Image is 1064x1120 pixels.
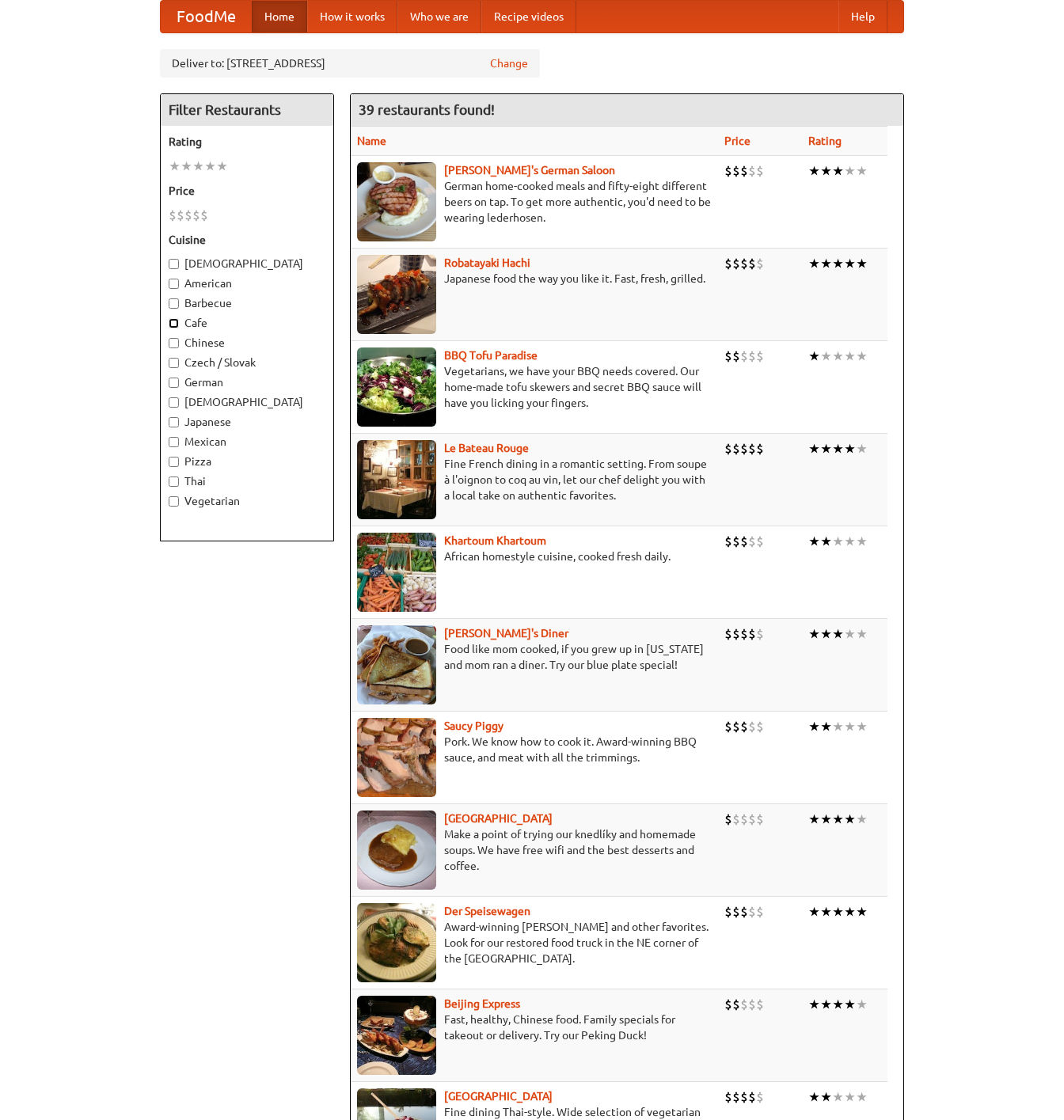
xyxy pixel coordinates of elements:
li: ★ [820,347,832,365]
li: ★ [820,255,832,272]
li: $ [732,718,740,735]
li: $ [740,440,748,457]
li: ★ [856,718,868,735]
li: ★ [820,1088,832,1106]
li: ★ [844,718,856,735]
a: Le Bateau Rouge [444,442,529,454]
input: Japanese [169,417,179,427]
li: $ [748,440,756,457]
li: ★ [832,625,844,643]
li: $ [740,1088,748,1106]
li: $ [724,718,732,735]
li: ★ [169,158,180,175]
li: ★ [856,347,868,365]
a: [GEOGRAPHIC_DATA] [444,812,553,825]
li: ★ [832,811,844,828]
li: ★ [844,533,856,550]
input: Mexican [169,437,179,447]
li: $ [740,811,748,828]
li: $ [748,625,756,643]
li: ★ [856,625,868,643]
img: khartoum.jpg [357,533,436,612]
li: ★ [820,440,832,457]
li: ★ [808,347,820,365]
a: Change [490,55,528,71]
li: $ [724,533,732,550]
li: $ [756,533,764,550]
p: Fast, healthy, Chinese food. Family specials for takeout or delivery. Try our Peking Duck! [357,1012,712,1043]
a: Recipe videos [481,1,576,32]
li: ★ [820,903,832,921]
img: esthers.jpg [357,162,436,241]
p: Vegetarians, we have your BBQ needs covered. Our home-made tofu skewers and secret BBQ sauce will... [357,363,712,411]
li: $ [732,440,740,457]
li: $ [732,162,740,180]
li: ★ [820,625,832,643]
li: $ [748,996,756,1013]
li: ★ [832,718,844,735]
li: $ [192,207,200,224]
li: ★ [808,903,820,921]
h5: Price [169,183,325,199]
li: ★ [832,996,844,1013]
li: ★ [832,347,844,365]
li: ★ [844,255,856,272]
img: robatayaki.jpg [357,255,436,334]
li: ★ [856,440,868,457]
li: $ [732,996,740,1013]
a: Saucy Piggy [444,719,503,732]
li: ★ [216,158,228,175]
h5: Cuisine [169,232,325,248]
input: Thai [169,476,179,487]
a: Robatayaki Hachi [444,256,530,269]
li: ★ [832,903,844,921]
li: $ [748,255,756,272]
li: ★ [856,1088,868,1106]
li: $ [740,347,748,365]
a: Khartoum Khartoum [444,534,546,547]
li: ★ [844,1088,856,1106]
li: $ [740,533,748,550]
label: Cafe [169,315,325,331]
a: [PERSON_NAME]'s Diner [444,627,568,640]
label: German [169,374,325,390]
b: Der Speisewagen [444,905,530,917]
li: ★ [820,533,832,550]
li: ★ [844,811,856,828]
a: Price [724,135,750,147]
label: [DEMOGRAPHIC_DATA] [169,394,325,410]
img: speisewagen.jpg [357,903,436,982]
li: $ [724,347,732,365]
li: $ [740,162,748,180]
li: ★ [844,162,856,180]
li: ★ [856,903,868,921]
li: ★ [844,440,856,457]
li: $ [732,903,740,921]
label: Pizza [169,454,325,469]
li: $ [740,625,748,643]
li: $ [724,996,732,1013]
img: sallys.jpg [357,625,436,704]
li: $ [724,162,732,180]
li: ★ [844,347,856,365]
li: ★ [808,996,820,1013]
a: [GEOGRAPHIC_DATA] [444,1090,553,1103]
li: $ [748,1088,756,1106]
li: $ [748,718,756,735]
input: Chinese [169,338,179,348]
li: ★ [856,162,868,180]
li: ★ [856,255,868,272]
a: [PERSON_NAME]'s German Saloon [444,164,615,177]
li: ★ [832,533,844,550]
label: Japanese [169,414,325,430]
label: American [169,275,325,291]
li: $ [184,207,192,224]
a: BBQ Tofu Paradise [444,349,538,362]
li: ★ [844,903,856,921]
li: ★ [832,440,844,457]
li: ★ [832,162,844,180]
